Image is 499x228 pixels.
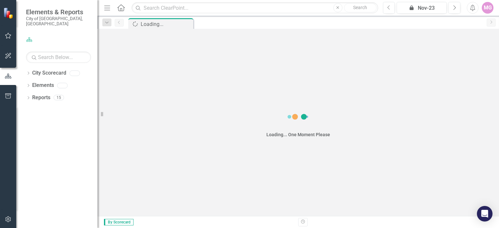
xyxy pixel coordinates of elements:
[32,82,54,89] a: Elements
[54,95,64,101] div: 15
[399,4,444,12] div: Nov-23
[397,2,447,14] button: Nov-23
[26,8,91,16] span: Elements & Reports
[266,131,330,138] div: Loading... One Moment Please
[141,20,192,28] div: Loading...
[104,219,134,225] span: By Scorecard
[26,16,91,27] small: City of [GEOGRAPHIC_DATA], [GEOGRAPHIC_DATA]
[26,52,91,63] input: Search Below...
[353,5,367,10] span: Search
[3,7,15,19] img: ClearPoint Strategy
[482,2,493,14] button: MG
[32,94,50,102] a: Reports
[132,2,378,14] input: Search ClearPoint...
[32,69,66,77] a: City Scorecard
[344,3,377,12] button: Search
[477,206,493,222] div: Open Intercom Messenger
